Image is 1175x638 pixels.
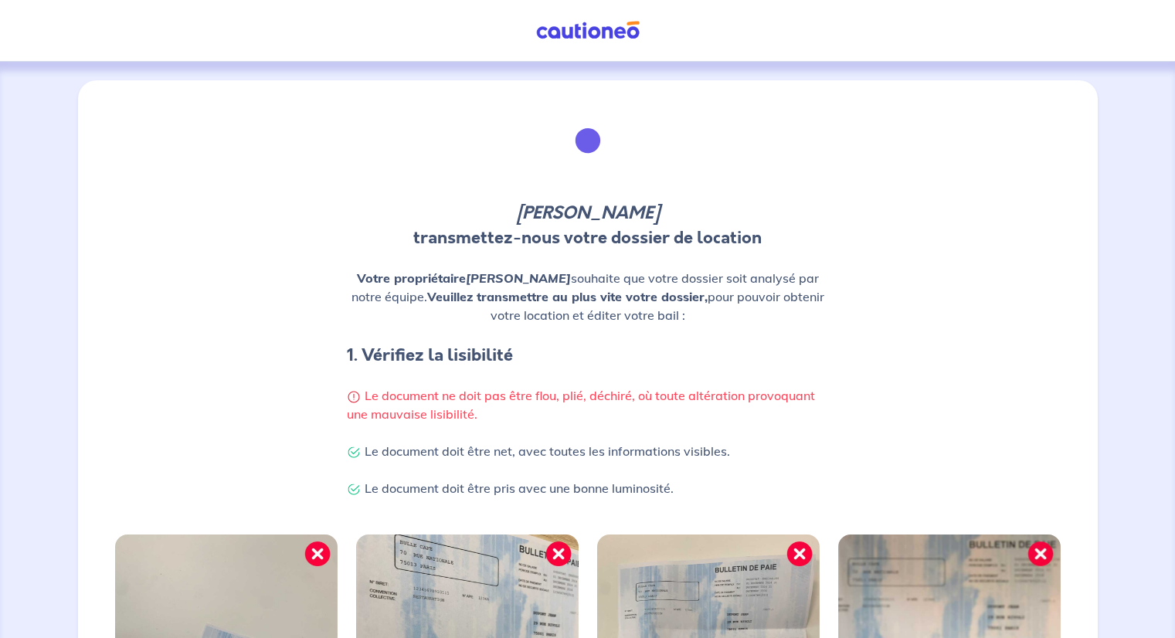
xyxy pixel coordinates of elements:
[427,289,708,304] strong: Veuillez transmettre au plus vite votre dossier,
[466,270,571,286] em: [PERSON_NAME]
[347,483,361,497] img: Check
[347,269,829,324] p: souhaite que votre dossier soit analysé par notre équipe. pour pouvoir obtenir votre location et ...
[347,386,829,423] p: Le document ne doit pas être flou, plié, déchiré, où toute altération provoquant une mauvaise lis...
[517,201,659,225] em: [PERSON_NAME]
[530,21,646,40] img: Cautioneo
[347,446,361,460] img: Check
[546,99,630,182] img: illu_list_justif.svg
[347,442,829,497] p: Le document doit être net, avec toutes les informations visibles. Le document doit être pris avec...
[347,390,361,404] img: Warning
[357,270,571,286] strong: Votre propriétaire
[347,201,829,250] p: transmettez-nous votre dossier de location
[347,343,829,368] h4: 1. Vérifiez la lisibilité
